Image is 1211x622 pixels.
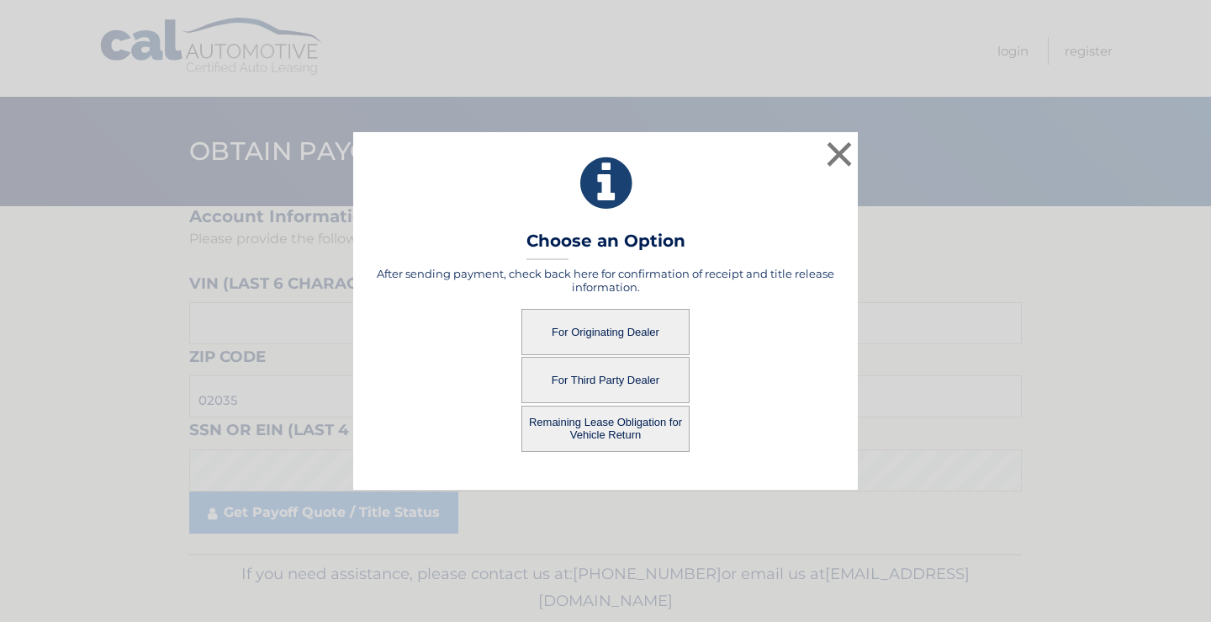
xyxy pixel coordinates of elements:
button: For Third Party Dealer [521,357,690,403]
h5: After sending payment, check back here for confirmation of receipt and title release information. [374,267,837,294]
button: For Originating Dealer [521,309,690,355]
button: Remaining Lease Obligation for Vehicle Return [521,406,690,452]
h3: Choose an Option [526,231,685,260]
button: × [822,137,856,171]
